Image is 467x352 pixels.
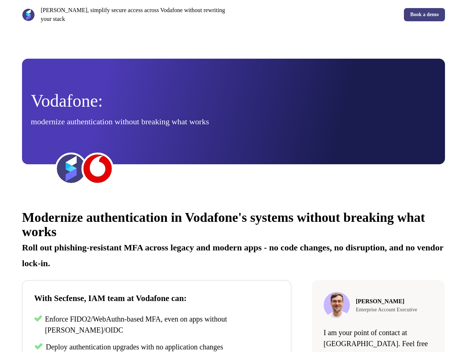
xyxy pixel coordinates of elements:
[22,210,425,239] span: Modernize authentication in Vodafone's systems without breaking what works
[404,8,445,21] a: Book a demo
[34,294,187,303] span: With Secfense, IAM team at Vodafone can:
[31,91,103,110] span: Vodafone:
[45,315,227,334] span: Enforce FIDO2/WebAuthn-based MFA, even on apps without [PERSON_NAME]/OIDC
[22,59,445,164] a: Vodafone:modernize authentication without breaking what works
[46,343,223,351] span: Deploy authentication upgrades with no application changes
[356,306,417,313] p: Enterprise Account Executive
[356,297,417,306] p: [PERSON_NAME]
[22,243,443,268] span: Roll out phishing-resistant MFA across legacy and modern apps - no code changes, no disruption, a...
[41,6,231,23] p: [PERSON_NAME], simplify secure access across Vodafone without rewriting your stack
[31,117,209,126] span: modernize authentication without breaking what works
